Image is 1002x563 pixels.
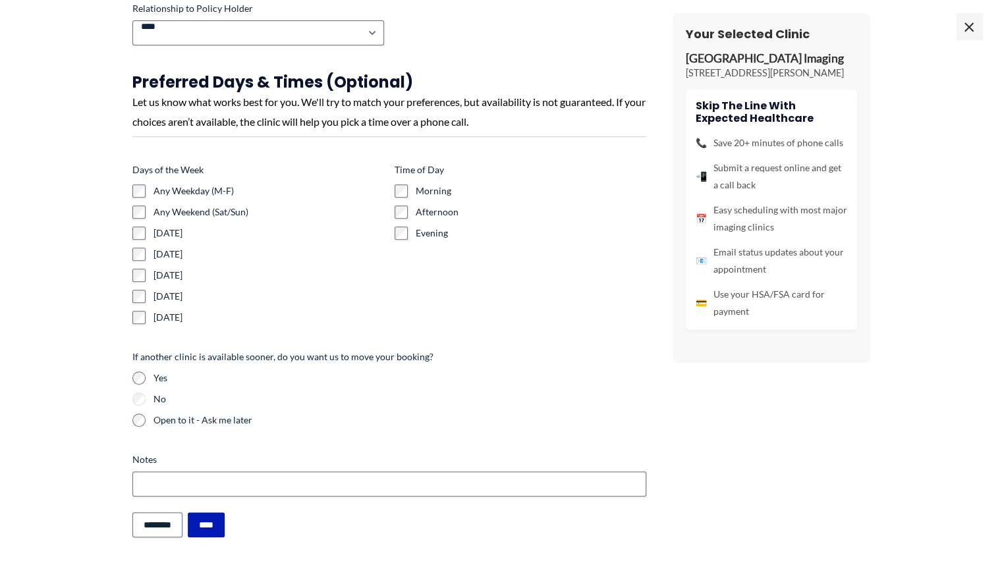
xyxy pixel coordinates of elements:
[416,184,646,198] label: Morning
[153,227,384,240] label: [DATE]
[416,205,646,219] label: Afternoon
[696,252,707,269] span: 📧
[956,13,982,40] span: ×
[696,201,847,236] li: Easy scheduling with most major imaging clinics
[696,286,847,320] li: Use your HSA/FSA card for payment
[132,92,646,131] div: Let us know what works best for you. We'll try to match your preferences, but availability is not...
[696,99,847,124] h4: Skip the line with Expected Healthcare
[686,67,857,80] p: [STREET_ADDRESS][PERSON_NAME]
[696,168,707,185] span: 📲
[132,163,204,176] legend: Days of the Week
[153,269,384,282] label: [DATE]
[686,26,857,41] h3: Your Selected Clinic
[132,2,384,15] label: Relationship to Policy Holder
[153,371,646,385] label: Yes
[153,290,384,303] label: [DATE]
[153,311,384,324] label: [DATE]
[696,159,847,194] li: Submit a request online and get a call back
[696,294,707,311] span: 💳
[153,248,384,261] label: [DATE]
[696,244,847,278] li: Email status updates about your appointment
[132,72,646,92] h3: Preferred Days & Times (Optional)
[153,392,646,406] label: No
[153,414,646,427] label: Open to it - Ask me later
[153,205,384,219] label: Any Weekend (Sat/Sun)
[696,134,847,151] li: Save 20+ minutes of phone calls
[132,453,646,466] label: Notes
[696,210,707,227] span: 📅
[153,184,384,198] label: Any Weekday (M-F)
[132,350,433,363] legend: If another clinic is available sooner, do you want us to move your booking?
[416,227,646,240] label: Evening
[696,134,707,151] span: 📞
[395,163,444,176] legend: Time of Day
[686,51,857,67] p: [GEOGRAPHIC_DATA] Imaging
